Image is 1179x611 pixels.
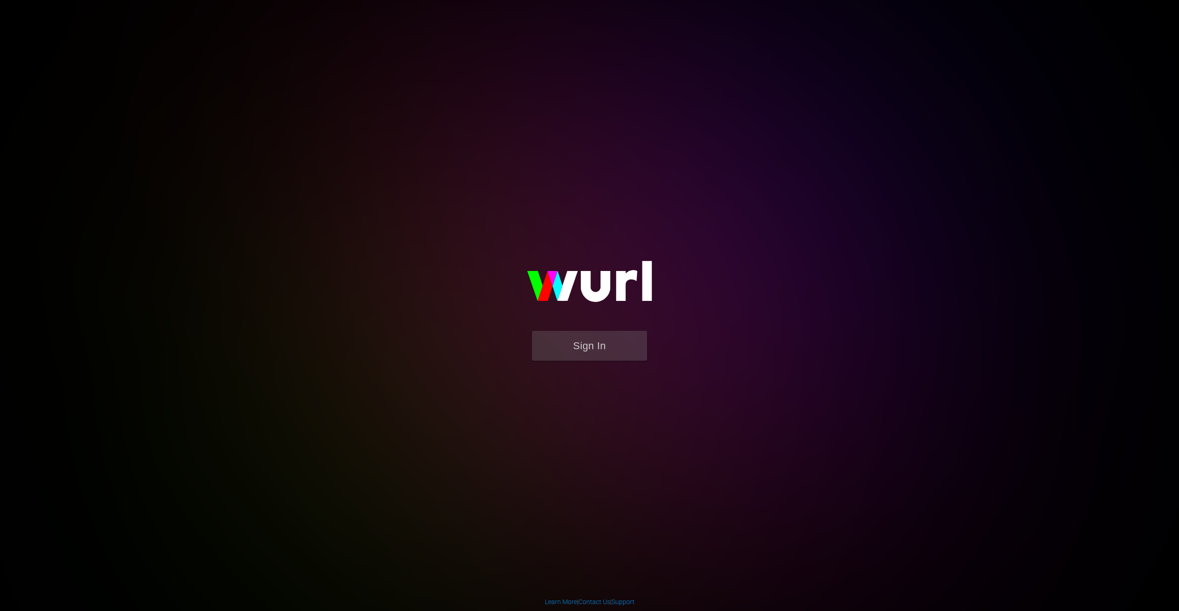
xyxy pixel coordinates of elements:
a: Contact Us [578,598,610,605]
a: Learn More [545,598,577,605]
div: | | [545,597,635,606]
img: wurl-logo-on-black-223613ac3d8ba8fe6dc639794a292ebdb59501304c7dfd60c99c58986ef67473.svg [497,241,682,330]
a: Support [612,598,635,605]
button: Sign In [532,331,647,361]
